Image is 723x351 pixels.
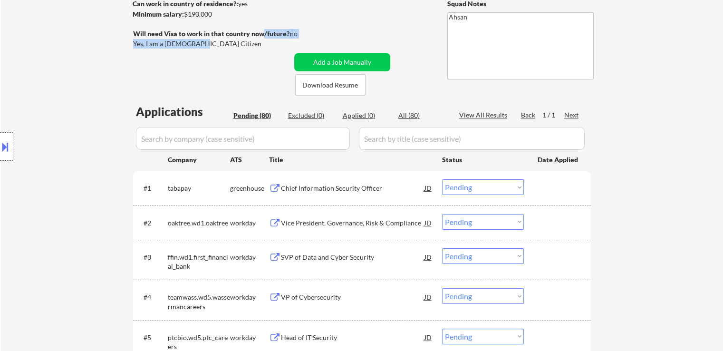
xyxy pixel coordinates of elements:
[281,253,424,262] div: SVP of Data and Cyber Security
[230,155,269,165] div: ATS
[424,329,433,346] div: JD
[359,127,585,150] input: Search by title (case sensitive)
[281,218,424,228] div: Vice President, Governance, Risk & Compliance
[295,74,366,96] button: Download Resume
[542,110,564,120] div: 1 / 1
[442,151,524,168] div: Status
[343,111,390,120] div: Applied (0)
[230,333,269,342] div: workday
[459,110,510,120] div: View All Results
[233,111,281,120] div: Pending (80)
[424,288,433,305] div: JD
[230,184,269,193] div: greenhouse
[144,292,160,302] div: #4
[144,333,160,342] div: #5
[168,292,230,311] div: teamwass.wd5.wassermancareers
[424,248,433,265] div: JD
[133,29,291,38] strong: Will need Visa to work in that country now/future?:
[230,218,269,228] div: workday
[290,29,317,39] div: no
[133,10,291,19] div: $190,000
[136,106,230,117] div: Applications
[230,292,269,302] div: workday
[398,111,446,120] div: All (80)
[281,184,424,193] div: Chief Information Security Officer
[168,253,230,271] div: ffin.wd1.first_financial_bank
[564,110,579,120] div: Next
[168,184,230,193] div: tabapay
[424,179,433,196] div: JD
[133,10,184,18] strong: Minimum salary:
[281,292,424,302] div: VP of Cybersecurity
[269,155,433,165] div: Title
[294,53,390,71] button: Add a Job Manually
[136,127,350,150] input: Search by company (case sensitive)
[521,110,536,120] div: Back
[133,39,294,49] div: Yes, I am a [DEMOGRAPHIC_DATA] Citizen
[281,333,424,342] div: Head of IT Security
[144,253,160,262] div: #3
[168,155,230,165] div: Company
[288,111,336,120] div: Excluded (0)
[168,218,230,228] div: oaktree.wd1.oaktree
[424,214,433,231] div: JD
[230,253,269,262] div: workday
[538,155,579,165] div: Date Applied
